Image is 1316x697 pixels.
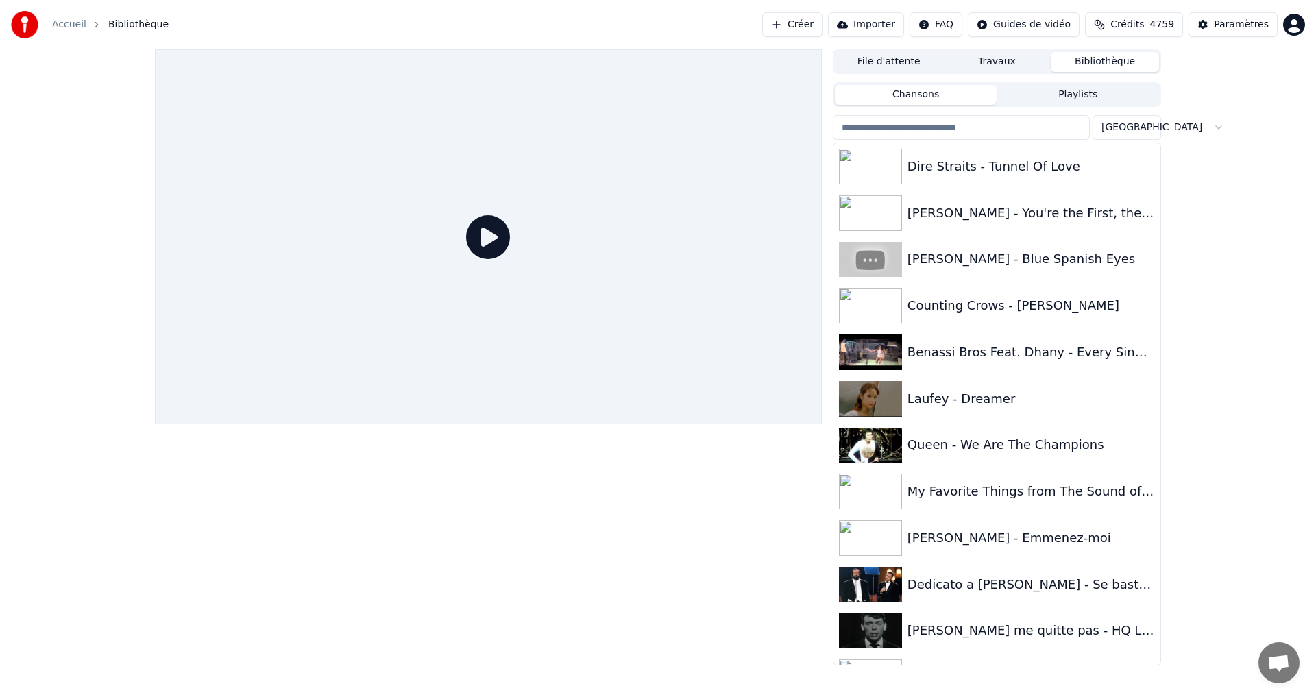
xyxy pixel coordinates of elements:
button: Paramètres [1189,12,1278,37]
div: My Favorite Things from The Sound of Music [907,482,1155,501]
button: Chansons [835,85,997,105]
button: FAQ [910,12,962,37]
span: Bibliothèque [108,18,169,32]
button: Playlists [997,85,1159,105]
span: Crédits [1110,18,1144,32]
button: Bibliothèque [1051,52,1159,72]
div: Paramètres [1214,18,1269,32]
div: Laufey - Dreamer [907,389,1155,408]
span: 4759 [1150,18,1175,32]
button: Importer [828,12,904,37]
div: Counting Crows - [PERSON_NAME] [907,296,1155,315]
div: Benassi Bros Feat. Dhany - Every Single Day [907,343,1155,362]
button: Guides de vidéo [968,12,1080,37]
a: Accueil [52,18,86,32]
span: [GEOGRAPHIC_DATA] [1101,121,1202,134]
div: [PERSON_NAME] - Blue Spanish Eyes [907,249,1155,269]
div: Queen - We Are The Champions [907,435,1155,454]
button: File d'attente [835,52,943,72]
div: [PERSON_NAME] - Emmenez-moi [907,528,1155,548]
nav: breadcrumb [52,18,169,32]
button: Crédits4759 [1085,12,1183,37]
div: Ouvrir le chat [1258,642,1300,683]
button: Créer [762,12,822,37]
button: Travaux [943,52,1051,72]
div: Dire Straits - Tunnel Of Love [907,157,1155,176]
div: Dedicato a [PERSON_NAME] - Se bastasse una canzone [907,575,1155,594]
div: [PERSON_NAME] - You're the First, the Last, My Everything - San Remo'81 [907,204,1155,223]
img: youka [11,11,38,38]
div: [PERSON_NAME] me quitte pas - HQ Live [907,621,1155,640]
